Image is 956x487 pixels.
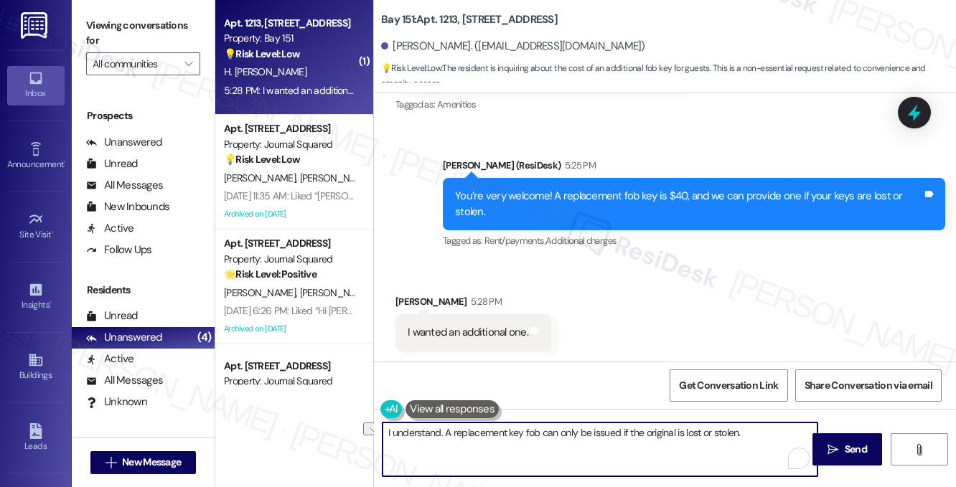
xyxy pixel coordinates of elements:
div: New Inbounds [86,199,169,214]
button: Share Conversation via email [795,369,942,402]
div: I wanted an additional one. [408,325,528,340]
span: • [52,227,54,237]
div: [PERSON_NAME]. ([EMAIL_ADDRESS][DOMAIN_NAME]) [381,39,645,54]
div: Residents [72,283,215,298]
span: [PERSON_NAME] [300,286,372,299]
div: Unanswered [86,330,162,345]
div: Property: Bay 151 [224,31,357,46]
div: Property: Journal Squared [224,137,357,152]
div: Tagged as: [443,230,945,251]
div: Property: Journal Squared [224,252,357,267]
span: H. [PERSON_NAME] [224,65,306,78]
span: Rent/payments , [484,235,545,247]
div: All Messages [86,178,163,193]
b: Bay 151: Apt. 1213, [STREET_ADDRESS] [381,12,558,27]
div: Past + Future Residents [72,435,215,450]
span: • [50,298,52,308]
i:  [184,58,192,70]
span: Amenities [437,98,476,110]
div: You’re very welcome! A replacement fob key is $40, and we can provide one if your keys are lost o... [455,189,922,219]
strong: 💡 Risk Level: Low [224,47,300,60]
div: Apt. [STREET_ADDRESS] [224,121,357,136]
div: Prospects [72,108,215,123]
div: 5:28 PM: I wanted an additional one. [224,84,375,97]
span: New Message [122,455,181,470]
div: [PERSON_NAME] (ResiDesk) [443,158,945,178]
div: Unread [86,156,138,171]
i:  [106,457,116,468]
div: Active [86,221,134,236]
div: Unanswered [86,135,162,150]
span: Get Conversation Link [679,378,778,393]
a: Site Visit • [7,207,65,246]
div: Tagged as: [395,94,682,115]
div: [PERSON_NAME] [395,294,551,314]
div: Apt. 1213, [STREET_ADDRESS] [224,16,357,31]
span: Additional charges [545,235,617,247]
img: ResiDesk Logo [21,12,50,39]
div: Archived on [DATE] [222,205,358,223]
span: Send [845,442,867,457]
button: Send [812,433,882,465]
span: [PERSON_NAME] [300,171,376,184]
a: Insights • [7,278,65,316]
textarea: To enrich screen reader interactions, please activate Accessibility in Grammarly extension settings [383,422,817,476]
strong: 💡 Risk Level: Low [224,153,300,166]
div: 5:28 PM [467,294,502,309]
i:  [914,444,924,455]
a: Buildings [7,348,65,387]
strong: 🌟 Risk Level: Positive [224,268,317,280]
div: Unread [86,308,138,323]
label: Viewing conversations for [86,14,200,52]
span: [PERSON_NAME] [224,286,300,299]
a: Leads [7,419,65,458]
i:  [828,444,838,455]
button: Get Conversation Link [670,369,787,402]
strong: 💡 Risk Level: Low [381,62,441,74]
div: Follow Ups [86,242,152,257]
span: [PERSON_NAME] [224,171,300,184]
span: Share Conversation via email [805,378,932,393]
input: All communities [93,52,177,75]
div: Apt. [STREET_ADDRESS] [224,236,357,251]
div: (4) [194,326,215,349]
div: Archived on [DATE] [222,320,358,338]
div: Apt. [STREET_ADDRESS] [224,359,357,374]
div: Unknown [86,394,147,410]
div: Active [86,351,134,367]
div: Property: Journal Squared [224,374,357,389]
div: All Messages [86,373,163,388]
div: [DATE] 6:26 PM: Liked “Hi [PERSON_NAME] and [PERSON_NAME]! Starting [DATE]…” [224,304,567,317]
span: • [64,157,66,167]
a: Inbox [7,66,65,105]
button: New Message [90,451,197,474]
div: 5:25 PM [561,158,596,173]
span: : The resident is inquiring about the cost of an additional fob key for guests. This is a non-ess... [381,61,956,92]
